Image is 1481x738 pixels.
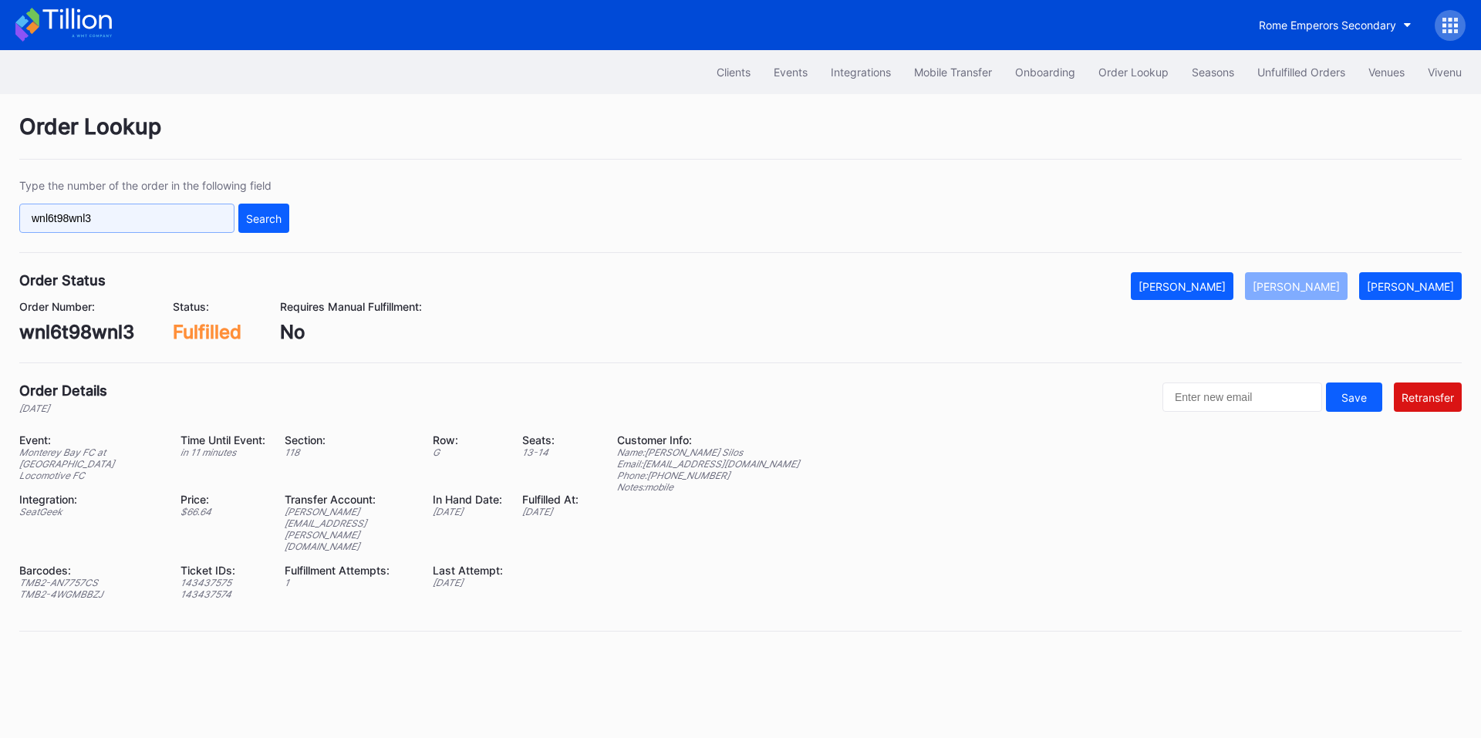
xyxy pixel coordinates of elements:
[285,433,413,447] div: Section:
[19,179,289,192] div: Type the number of the order in the following field
[902,58,1004,86] button: Mobile Transfer
[617,481,799,493] div: Notes: mobile
[1139,280,1226,293] div: [PERSON_NAME]
[705,58,762,86] button: Clients
[1098,66,1169,79] div: Order Lookup
[1259,19,1396,32] div: Rome Emperors Secondary
[180,564,265,577] div: Ticket IDs:
[617,433,799,447] div: Customer Info:
[1192,66,1234,79] div: Seasons
[180,506,265,517] div: $ 66.64
[238,204,289,233] button: Search
[19,382,107,399] div: Order Details
[173,321,241,343] div: Fulfilled
[285,564,413,577] div: Fulfillment Attempts:
[1428,66,1462,79] div: Vivenu
[285,447,413,458] div: 118
[19,447,161,481] div: Monterey Bay FC at [GEOGRAPHIC_DATA] Locomotive FC
[19,272,106,288] div: Order Status
[19,577,161,588] div: TMB2-AN7757CS
[180,493,265,506] div: Price:
[1004,58,1087,86] button: Onboarding
[1359,272,1462,300] button: [PERSON_NAME]
[1015,66,1075,79] div: Onboarding
[1131,272,1233,300] button: [PERSON_NAME]
[1180,58,1246,86] button: Seasons
[1247,11,1423,39] button: Rome Emperors Secondary
[180,433,265,447] div: Time Until Event:
[914,66,992,79] div: Mobile Transfer
[173,300,241,313] div: Status:
[1253,280,1340,293] div: [PERSON_NAME]
[19,403,107,414] div: [DATE]
[522,493,579,506] div: Fulfilled At:
[19,113,1462,160] div: Order Lookup
[246,212,282,225] div: Search
[1245,272,1348,300] button: [PERSON_NAME]
[717,66,751,79] div: Clients
[1162,382,1322,412] input: Enter new email
[774,66,808,79] div: Events
[831,66,891,79] div: Integrations
[1402,391,1454,404] div: Retransfer
[1257,66,1345,79] div: Unfulfilled Orders
[280,321,422,343] div: No
[617,470,799,481] div: Phone: [PHONE_NUMBER]
[1341,391,1367,404] div: Save
[1394,382,1462,412] button: Retransfer
[819,58,902,86] button: Integrations
[280,300,422,313] div: Requires Manual Fulfillment:
[285,577,413,588] div: 1
[19,433,161,447] div: Event:
[180,447,265,458] div: in 11 minutes
[19,493,161,506] div: Integration:
[433,564,503,577] div: Last Attempt:
[433,493,503,506] div: In Hand Date:
[1367,280,1454,293] div: [PERSON_NAME]
[433,577,503,588] div: [DATE]
[617,447,799,458] div: Name: [PERSON_NAME] Silos
[180,577,265,588] div: 143437575
[180,588,265,600] div: 143437574
[1357,58,1416,86] button: Venues
[1416,58,1473,86] button: Vivenu
[19,204,234,233] input: GT59662
[522,506,579,517] div: [DATE]
[19,564,161,577] div: Barcodes:
[19,506,161,517] div: SeatGeek
[1246,58,1357,86] button: Unfulfilled Orders
[433,447,503,458] div: G
[1087,58,1180,86] button: Order Lookup
[1368,66,1405,79] div: Venues
[433,506,503,517] div: [DATE]
[285,493,413,506] div: Transfer Account:
[617,458,799,470] div: Email: [EMAIL_ADDRESS][DOMAIN_NAME]
[433,433,503,447] div: Row:
[19,300,134,313] div: Order Number:
[522,447,579,458] div: 13 - 14
[1326,382,1382,412] button: Save
[19,321,134,343] div: wnl6t98wnl3
[522,433,579,447] div: Seats:
[285,506,413,552] div: [PERSON_NAME][EMAIL_ADDRESS][PERSON_NAME][DOMAIN_NAME]
[19,588,161,600] div: TMB2-4WGMBBZJ
[762,58,819,86] button: Events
